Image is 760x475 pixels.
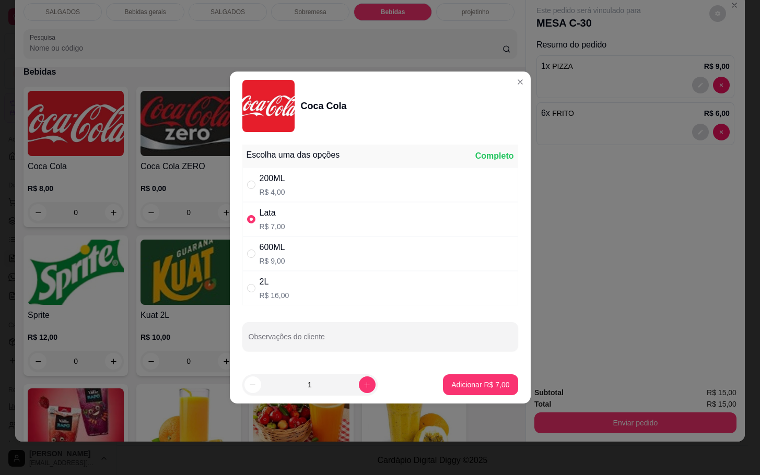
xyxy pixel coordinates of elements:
p: R$ 7,00 [260,221,285,232]
div: Lata [260,207,285,219]
div: 200ML [260,172,285,185]
p: R$ 9,00 [260,256,285,266]
div: Escolha uma das opções [247,149,340,161]
img: product-image [242,80,295,132]
button: decrease-product-quantity [244,376,261,393]
p: R$ 16,00 [260,290,289,301]
button: increase-product-quantity [359,376,376,393]
input: Observações do cliente [249,336,512,346]
p: Adicionar R$ 7,00 [451,379,509,390]
button: Close [512,74,529,90]
div: Coca Cola [301,99,347,113]
button: Adicionar R$ 7,00 [443,374,518,395]
div: Completo [475,150,514,162]
div: 600ML [260,241,285,254]
p: R$ 4,00 [260,187,285,197]
div: 2L [260,276,289,288]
